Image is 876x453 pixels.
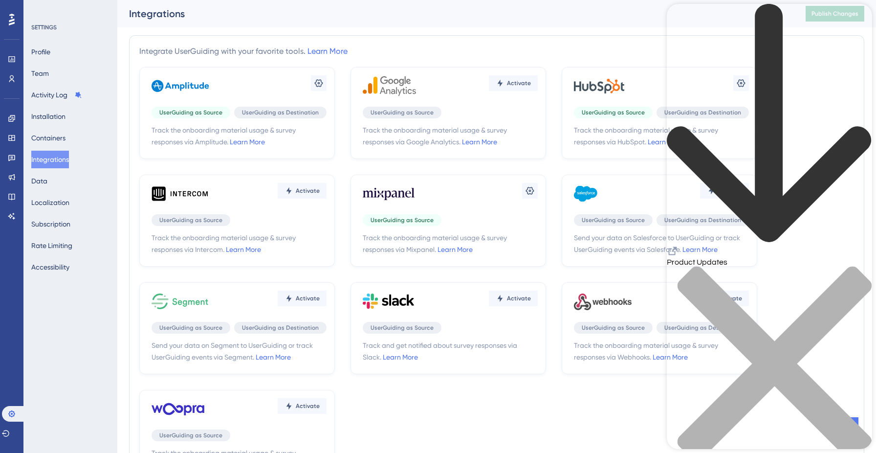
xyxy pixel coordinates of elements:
span: Activate [296,294,320,302]
a: Learn More [383,353,418,361]
span: Send your data on Salesforce to UserGuiding or track UserGuiding events via Salesforce. [574,232,749,255]
span: UserGuiding as Source [159,109,222,116]
img: launcher-image-alternative-text [3,6,21,23]
span: UserGuiding as Destination [242,109,319,116]
div: Integrations [129,7,781,21]
span: Track the onboarding material usage & survey responses via Amplitude. [152,124,327,148]
span: UserGuiding as Source [159,431,222,439]
button: Subscription [31,215,70,233]
button: Data [31,172,47,190]
span: UserGuiding as Source [582,109,645,116]
span: UserGuiding as Source [159,216,222,224]
span: UserGuiding as Destination [242,324,319,332]
div: Integrate UserGuiding with your favorite tools. [139,45,348,57]
button: Integrations [31,151,69,168]
span: Need Help? [23,2,61,14]
span: Activate [296,402,320,410]
button: Activate [278,183,327,199]
a: Learn More [307,46,348,56]
span: Track the onboarding material usage & survey responses via Mixpanel. [363,232,538,255]
button: Activate [489,291,538,306]
span: UserGuiding as Source [371,324,434,332]
button: Accessibility [31,258,69,276]
a: Learn More [438,246,473,253]
span: UserGuiding as Source [371,109,434,116]
span: UserGuiding as Source [371,216,434,224]
button: Activate [278,398,327,414]
span: UserGuiding as Destination [664,109,741,116]
div: SETTINGS [31,23,110,31]
a: Learn More [648,138,683,146]
button: Team [31,65,49,82]
span: Activate [507,79,531,87]
span: Track and get notified about survey responses via Slack. [363,340,538,363]
span: Track the onboarding material usage & survey responses via HubSpot. [574,124,749,148]
span: Activate [296,187,320,195]
button: Rate Limiting [31,237,72,254]
span: UserGuiding as Source [582,216,645,224]
a: Learn More [256,353,291,361]
button: Activity Log [31,86,82,104]
button: Activate [489,75,538,91]
button: Localization [31,194,69,211]
a: Learn More [230,138,265,146]
button: Containers [31,129,66,147]
a: Learn More [653,353,688,361]
span: Track the onboarding material usage & survey responses via Google Analytics. [363,124,538,148]
span: UserGuiding as Source [582,324,645,332]
span: UserGuiding as Source [159,324,222,332]
span: Track the onboarding material usage & survey responses via Webhooks. [574,340,749,363]
button: Activate [278,291,327,306]
span: UserGuiding as Destination [664,324,741,332]
a: Learn More [462,138,497,146]
a: Learn More [226,246,261,253]
span: UserGuiding as Destination [664,216,741,224]
span: Send your data on Segment to UserGuiding or track UserGuiding events via Segment. [152,340,327,363]
span: Activate [507,294,531,302]
button: Profile [31,43,50,61]
span: Track the onboarding material usage & survey responses via Intercom. [152,232,327,255]
button: Installation [31,108,66,125]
